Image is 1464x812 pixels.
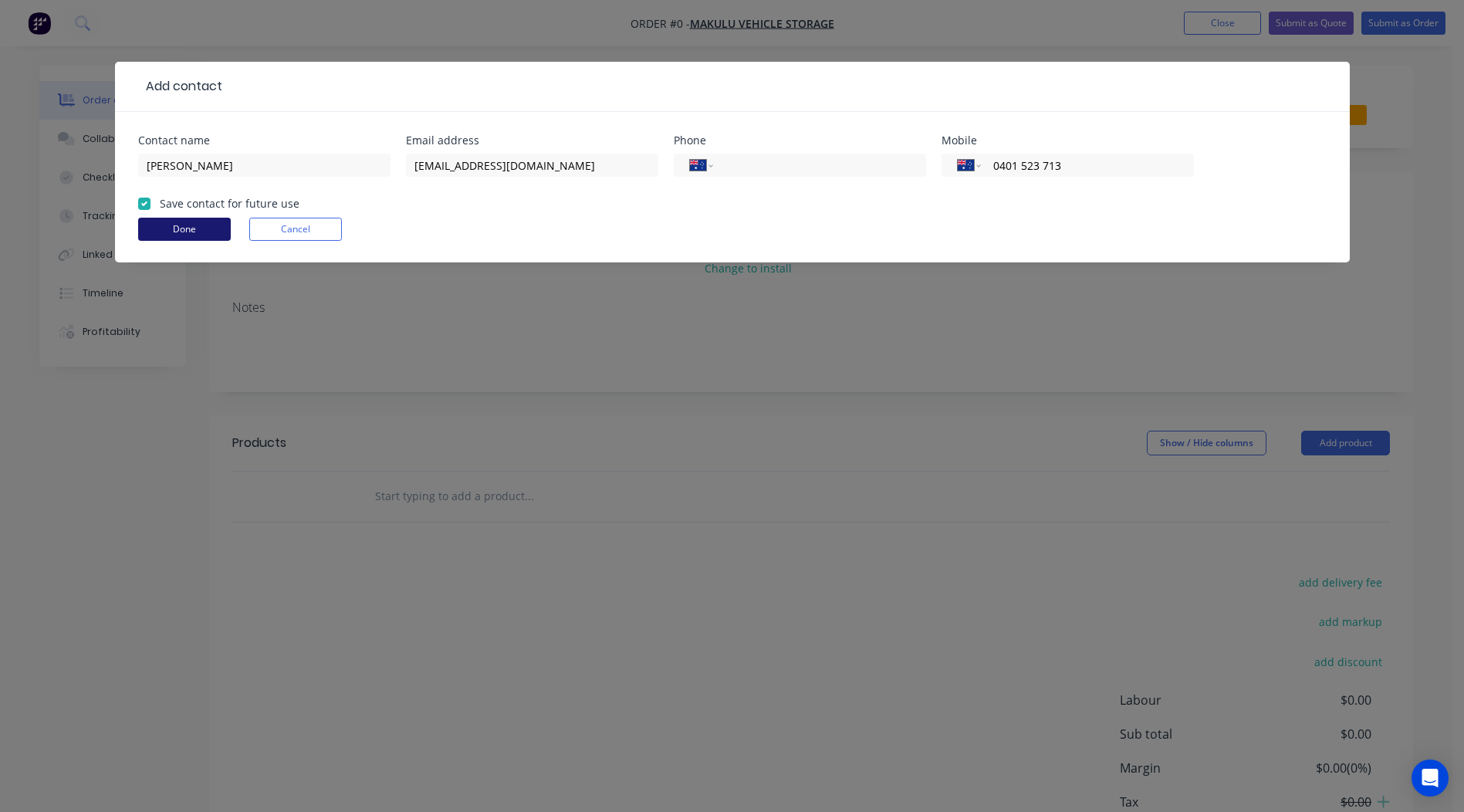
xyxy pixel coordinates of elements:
[138,77,222,96] div: Add contact
[160,195,299,211] label: Save contact for future use
[138,218,231,241] button: Done
[1412,760,1449,797] div: Open Intercom Messenger
[674,135,926,146] div: Phone
[249,218,342,241] button: Cancel
[138,135,391,146] div: Contact name
[406,135,658,146] div: Email address
[942,135,1194,146] div: Mobile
